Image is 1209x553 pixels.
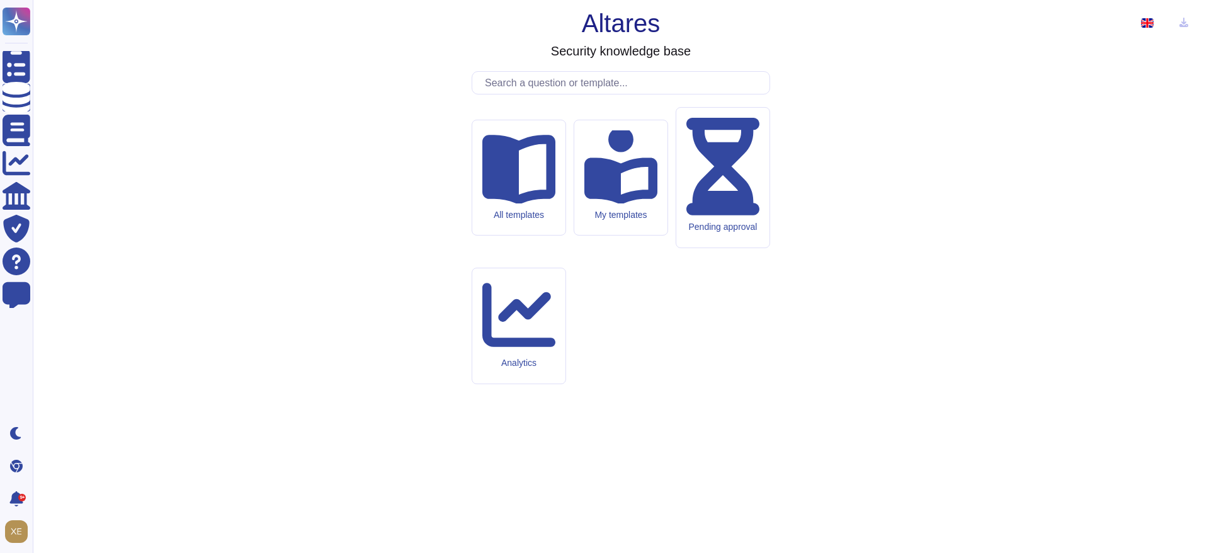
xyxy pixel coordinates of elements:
[482,358,555,368] div: Analytics
[584,210,657,220] div: My templates
[1141,18,1154,28] img: en
[551,43,691,59] h3: Security knowledge base
[5,520,28,543] img: user
[582,8,661,38] h1: Altares
[3,518,37,545] button: user
[686,222,759,232] div: Pending approval
[479,72,769,94] input: Search a question or template...
[482,210,555,220] div: All templates
[18,494,26,501] div: 9+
